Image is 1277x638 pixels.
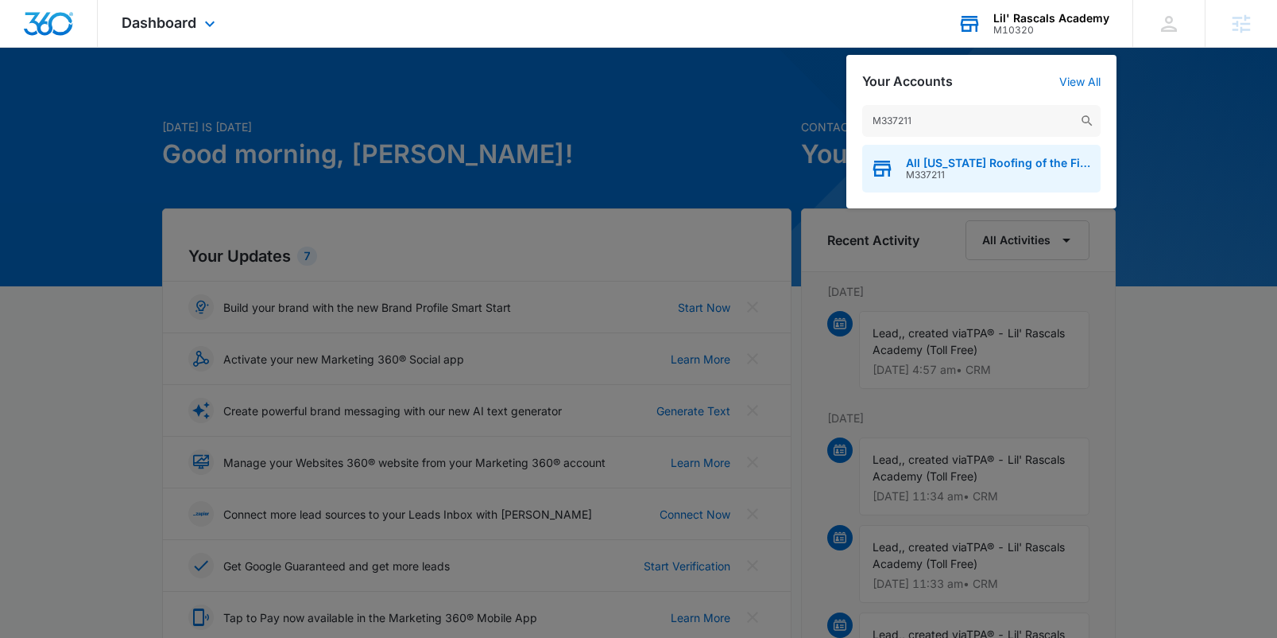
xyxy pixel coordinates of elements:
span: M337211 [906,169,1093,181]
div: account id [993,25,1109,36]
button: All [US_STATE] Roofing of the First Coast LLCM337211 [862,145,1101,193]
input: Search Accounts [862,105,1101,137]
div: account name [993,12,1109,25]
h2: Your Accounts [862,74,953,89]
span: All [US_STATE] Roofing of the First Coast LLC [906,157,1093,169]
a: View All [1059,75,1101,88]
span: Dashboard [122,14,196,31]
